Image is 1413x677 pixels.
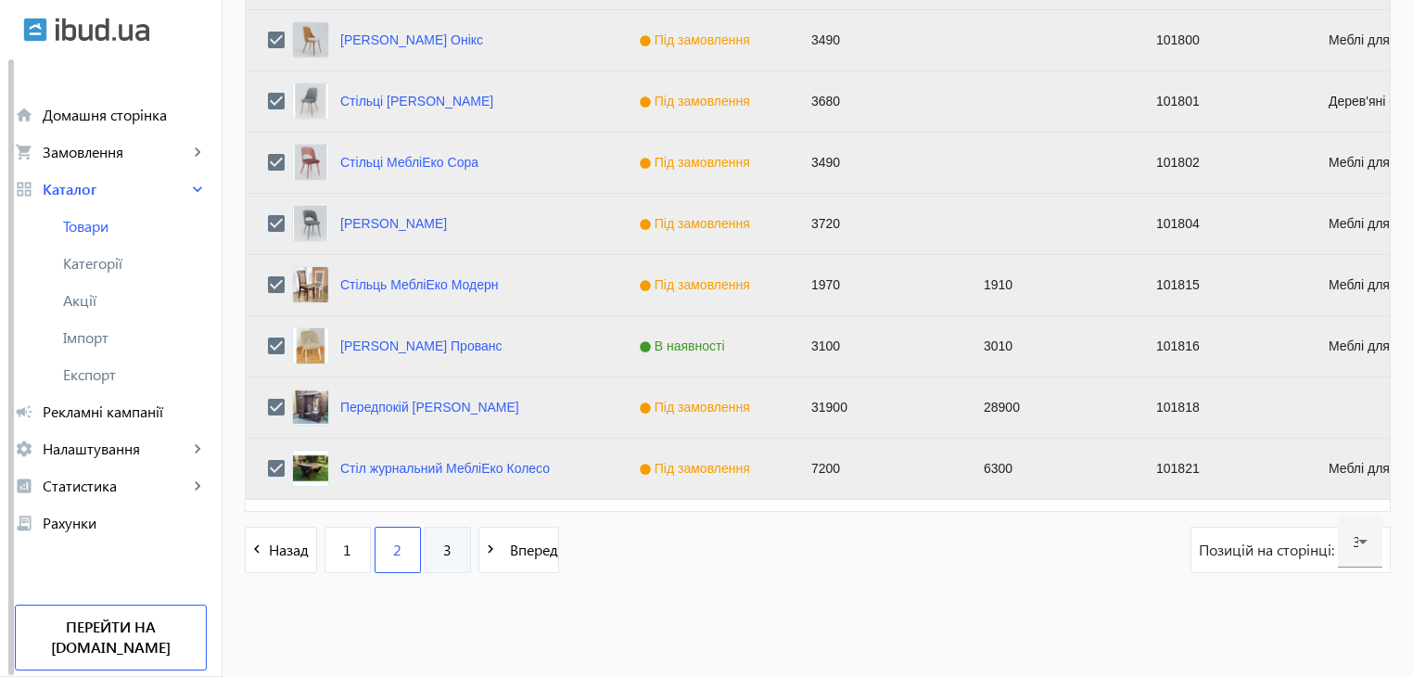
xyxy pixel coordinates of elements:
[789,133,961,193] div: 3490
[789,377,961,438] div: 31900
[245,527,317,573] button: Назад
[43,402,207,421] span: Рекламні кампанії
[443,540,452,560] span: 3
[639,277,755,292] span: Під замовлення
[343,540,351,560] span: 1
[479,538,503,561] mat-icon: navigate_next
[15,440,33,458] mat-icon: settings
[639,216,755,231] span: Під замовлення
[340,155,478,170] a: Стільці МебліЕко Сора
[961,316,1134,377] div: 3010
[1134,316,1306,377] div: 101816
[188,477,207,495] mat-icon: keyboard_arrow_right
[961,255,1134,315] div: 1910
[63,254,207,273] span: Категорії
[1199,540,1338,560] span: Позицій на сторінці:
[1134,194,1306,254] div: 101804
[269,540,316,560] span: Назад
[63,365,207,384] span: Експорт
[1134,377,1306,438] div: 101818
[340,400,519,415] a: Передпокій [PERSON_NAME]
[639,461,755,476] span: Під замовлення
[503,540,558,560] span: Вперед
[43,143,188,161] span: Замовлення
[961,377,1134,438] div: 28900
[1134,71,1306,132] div: 101801
[393,540,401,560] span: 2
[188,440,207,458] mat-icon: keyboard_arrow_right
[789,194,961,254] div: 3720
[639,32,755,47] span: Під замовлення
[15,180,33,198] mat-icon: grid_view
[43,477,188,495] span: Статистика
[340,94,493,109] a: Стільці [PERSON_NAME]
[15,106,33,124] mat-icon: home
[789,255,961,315] div: 1970
[15,514,33,532] mat-icon: receipt_long
[340,277,498,292] a: Стільць МебліЕко Модерн
[43,106,207,124] span: Домашня сторінка
[340,216,447,231] a: [PERSON_NAME]
[639,400,755,415] span: Під замовлення
[23,18,47,42] img: ibud.svg
[639,338,730,353] span: В наявності
[1134,10,1306,70] div: 101800
[639,94,755,109] span: Під замовлення
[639,155,755,170] span: Під замовлення
[15,143,33,161] mat-icon: shopping_cart
[340,32,483,47] a: [PERSON_NAME] Онікс
[789,316,961,377] div: 3100
[1134,133,1306,193] div: 101802
[246,538,269,561] mat-icon: navigate_before
[340,338,502,353] a: [PERSON_NAME] Прованс
[15,477,33,495] mat-icon: analytics
[188,143,207,161] mat-icon: keyboard_arrow_right
[63,328,207,347] span: Імпорт
[43,180,188,198] span: Каталог
[789,10,961,70] div: 3490
[340,461,550,476] a: Стіл журнальний МебліЕко Колесо
[63,217,207,236] span: Товари
[789,439,961,499] div: 7200
[1134,255,1306,315] div: 101815
[43,440,188,458] span: Налаштування
[56,18,149,42] img: ibud_text.svg
[15,402,33,421] mat-icon: campaign
[961,439,1134,499] div: 6300
[789,71,961,132] div: 3680
[15,605,207,671] a: Перейти на [DOMAIN_NAME]
[188,180,207,198] mat-icon: keyboard_arrow_right
[1134,439,1306,499] div: 101821
[478,527,559,573] button: Вперед
[63,291,207,310] span: Акції
[43,514,207,532] span: Рахунки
